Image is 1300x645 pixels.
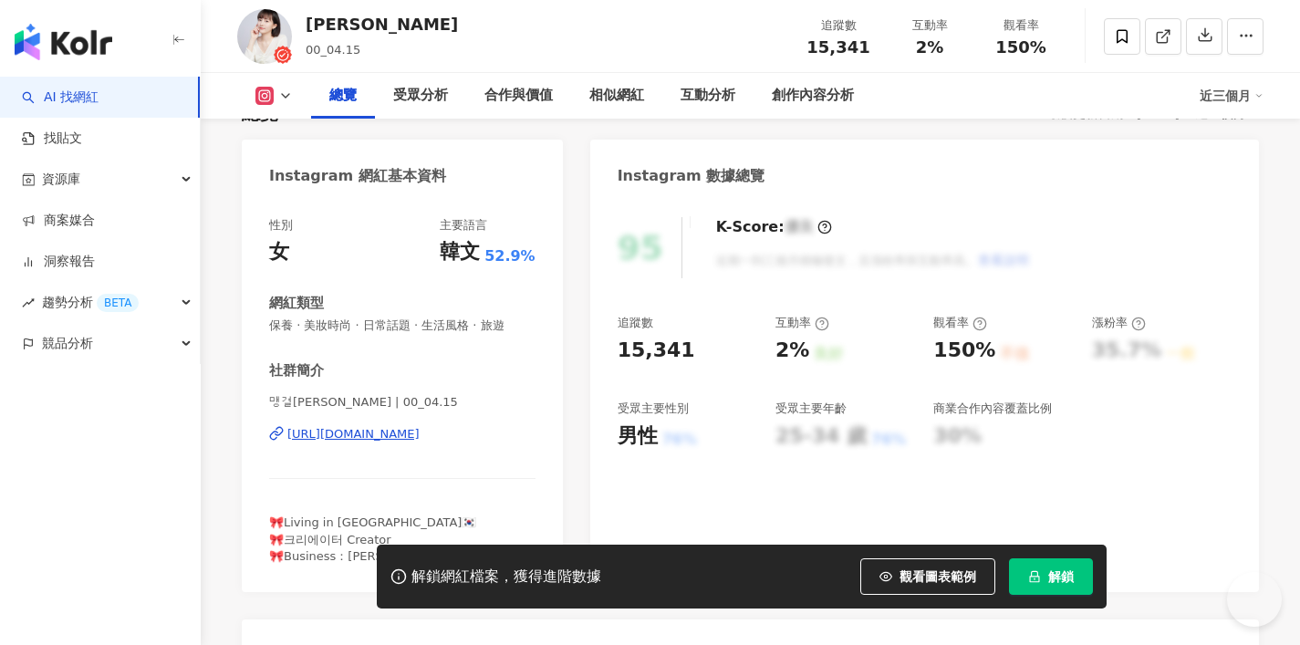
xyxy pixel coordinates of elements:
span: 15,341 [806,37,869,57]
a: 洞察報告 [22,253,95,271]
div: 受眾分析 [393,85,448,107]
div: 互動率 [775,315,829,331]
span: 52.9% [484,246,536,266]
div: 追蹤數 [804,16,873,35]
div: 150% [933,337,995,365]
span: 資源庫 [42,159,80,200]
div: 總覽 [329,85,357,107]
div: [PERSON_NAME] [306,13,458,36]
div: 女 [269,238,289,266]
span: 競品分析 [42,323,93,364]
div: 商業合作內容覆蓋比例 [933,401,1052,417]
div: 觀看率 [933,315,987,331]
div: 合作與價值 [484,85,553,107]
span: 保養 · 美妝時尚 · 日常話題 · 生活風格 · 旅遊 [269,317,536,334]
div: 性別 [269,217,293,234]
button: 解鎖 [1009,558,1093,595]
span: 150% [995,38,1046,57]
div: 漲粉率 [1092,315,1146,331]
img: logo [15,24,112,60]
div: 主要語言 [440,217,487,234]
a: searchAI 找網紅 [22,88,99,107]
div: 互動分析 [681,85,735,107]
div: 相似網紅 [589,85,644,107]
div: 15,341 [618,337,695,365]
div: Instagram 網紅基本資料 [269,166,446,186]
span: lock [1028,570,1041,583]
span: 解鎖 [1048,569,1074,584]
div: 觀看率 [986,16,1056,35]
div: 受眾主要性別 [618,401,689,417]
div: 2% [775,337,809,365]
div: BETA [97,294,139,312]
div: 近三個月 [1200,81,1264,110]
span: rise [22,296,35,309]
div: 網紅類型 [269,294,324,313]
span: 00_04.15 [306,43,360,57]
a: 找貼文 [22,130,82,148]
div: 社群簡介 [269,361,324,380]
div: 男性 [618,422,658,451]
span: 趨勢分析 [42,282,139,323]
button: 觀看圖表範例 [860,558,995,595]
a: 商案媒合 [22,212,95,230]
div: 受眾主要年齡 [775,401,847,417]
div: [URL][DOMAIN_NAME] [287,426,420,442]
div: 韓文 [440,238,480,266]
span: 觀看圖表範例 [900,569,976,584]
span: 🎀Living in [GEOGRAPHIC_DATA]🇰🇷 🎀크리에이터 Creator 🎀Business：[PERSON_NAME][EMAIL_ADDRESS][DOMAIN_NAME] [269,515,476,579]
div: 互動率 [895,16,964,35]
div: K-Score : [716,217,832,237]
span: 2% [916,38,944,57]
img: KOL Avatar [237,9,292,64]
a: [URL][DOMAIN_NAME] [269,426,536,442]
div: 追蹤數 [618,315,653,331]
div: 解鎖網紅檔案，獲得進階數據 [411,567,601,587]
div: Instagram 數據總覽 [618,166,765,186]
div: 創作內容分析 [772,85,854,107]
span: 맹결[PERSON_NAME] | 00_04.15 [269,394,536,411]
